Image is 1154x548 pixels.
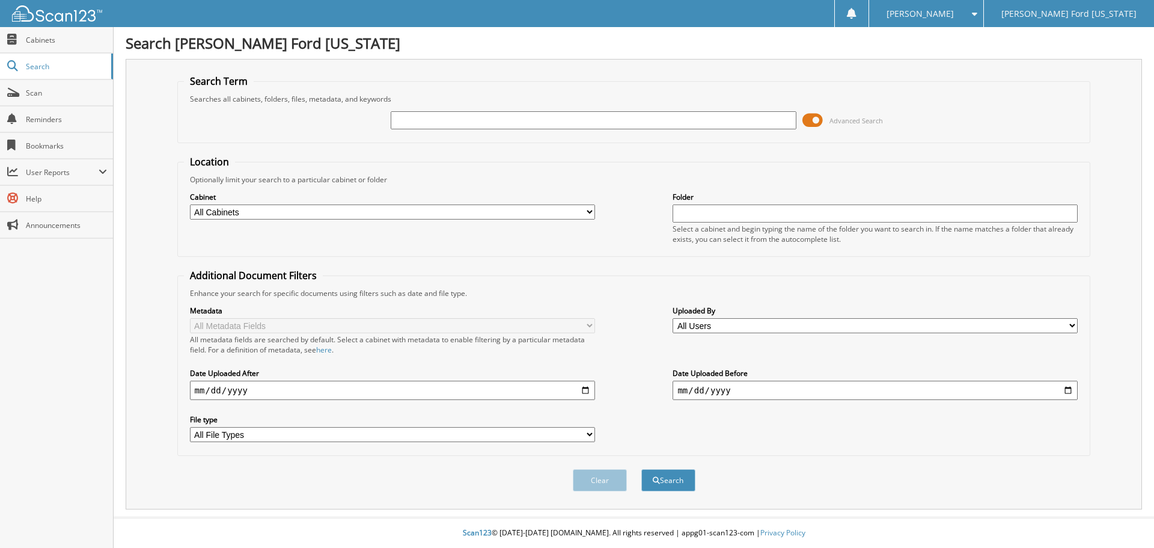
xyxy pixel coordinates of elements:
span: User Reports [26,167,99,177]
button: Search [641,469,695,491]
span: Help [26,194,107,204]
label: Cabinet [190,192,595,202]
span: Reminders [26,114,107,125]
label: Date Uploaded Before [673,368,1078,378]
div: Enhance your search for specific documents using filters such as date and file type. [184,288,1084,298]
div: All metadata fields are searched by default. Select a cabinet with metadata to enable filtering b... [190,334,595,355]
span: [PERSON_NAME] [887,10,954,17]
span: Announcements [26,220,107,230]
span: Cabinets [26,35,107,45]
button: Clear [573,469,627,491]
label: Date Uploaded After [190,368,595,378]
label: Metadata [190,306,595,316]
h1: Search [PERSON_NAME] Ford [US_STATE] [126,33,1142,53]
label: Uploaded By [673,306,1078,316]
div: Searches all cabinets, folders, files, metadata, and keywords [184,94,1084,104]
span: Search [26,61,105,72]
span: Advanced Search [829,116,883,125]
legend: Location [184,155,235,168]
span: Scan [26,88,107,98]
legend: Additional Document Filters [184,269,323,282]
span: Scan123 [463,528,492,538]
input: start [190,381,595,400]
span: [PERSON_NAME] Ford [US_STATE] [1001,10,1137,17]
label: File type [190,414,595,425]
div: Optionally limit your search to a particular cabinet or folder [184,174,1084,185]
a: here [316,345,332,355]
label: Folder [673,192,1078,202]
div: © [DATE]-[DATE] [DOMAIN_NAME]. All rights reserved | appg01-scan123-com | [114,519,1154,548]
legend: Search Term [184,75,254,88]
input: end [673,381,1078,400]
div: Select a cabinet and begin typing the name of the folder you want to search in. If the name match... [673,224,1078,244]
img: scan123-logo-white.svg [12,5,102,22]
a: Privacy Policy [760,528,805,538]
span: Bookmarks [26,141,107,151]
